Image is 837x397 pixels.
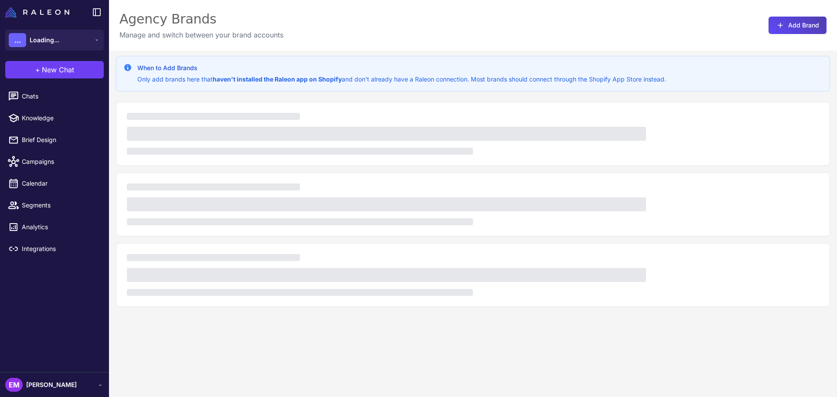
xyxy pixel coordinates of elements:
span: Analytics [22,222,99,232]
button: ...Loading... [5,30,104,51]
span: [PERSON_NAME] [26,380,77,390]
span: + [35,64,40,75]
a: Campaigns [3,153,105,171]
a: Brief Design [3,131,105,149]
h3: When to Add Brands [137,63,666,73]
a: Analytics [3,218,105,236]
span: Knowledge [22,113,99,123]
span: Calendar [22,179,99,188]
a: Knowledge [3,109,105,127]
a: Segments [3,196,105,214]
span: Segments [22,200,99,210]
p: Only add brands here that and don't already have a Raleon connection. Most brands should connect ... [137,75,666,84]
a: Integrations [3,240,105,258]
span: Integrations [22,244,99,254]
button: Add Brand [769,17,827,34]
a: Raleon Logo [5,7,73,17]
img: Raleon Logo [5,7,69,17]
span: Loading... [30,35,59,45]
span: Brief Design [22,135,99,145]
button: +New Chat [5,61,104,78]
strong: haven't installed the Raleon app on Shopify [213,75,342,83]
span: Campaigns [22,157,99,166]
span: Chats [22,92,99,101]
a: Calendar [3,174,105,193]
span: New Chat [42,64,74,75]
div: Agency Brands [119,10,283,28]
a: Chats [3,87,105,105]
div: EM [5,378,23,392]
p: Manage and switch between your brand accounts [119,30,283,40]
div: ... [9,33,26,47]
